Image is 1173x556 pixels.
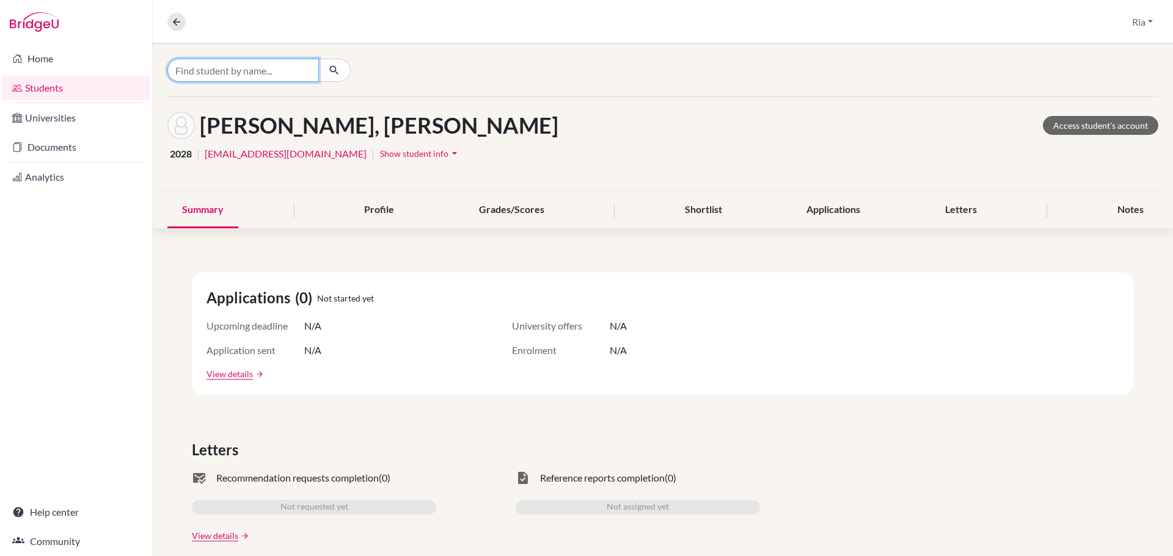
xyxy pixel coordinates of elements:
div: Applications [792,192,875,228]
a: View details [192,529,238,542]
span: Upcoming deadline [206,319,304,333]
span: University offers [512,319,610,333]
span: N/A [304,343,321,358]
span: Reference reports completion [540,471,665,485]
a: Students [2,76,150,100]
div: Notes [1103,192,1158,228]
div: Shortlist [670,192,737,228]
span: Recommendation requests completion [216,471,379,485]
span: | [371,146,375,161]
div: Letters [930,192,992,228]
span: mark_email_read [192,471,206,485]
span: Not requested yet [280,500,348,514]
a: arrow_forward [253,370,264,378]
span: N/A [610,319,627,333]
span: Not assigned yet [607,500,669,514]
button: Show student infoarrow_drop_down [379,144,461,163]
a: View details [206,367,253,380]
span: N/A [304,319,321,333]
a: Help center [2,500,150,524]
a: Universities [2,106,150,130]
span: Applications [206,287,295,309]
a: Documents [2,135,150,159]
a: [EMAIL_ADDRESS][DOMAIN_NAME] [205,146,367,161]
button: Ria [1127,10,1158,34]
span: Enrolment [512,343,610,358]
div: Summary [167,192,238,228]
img: Kayley Helena Wuisan's avatar [167,112,195,139]
span: Application sent [206,343,304,358]
a: Analytics [2,165,150,189]
div: Grades/Scores [464,192,559,228]
span: Letters [192,439,243,461]
i: arrow_drop_down [448,147,461,159]
h1: [PERSON_NAME], [PERSON_NAME] [200,112,558,139]
div: Profile [349,192,409,228]
span: (0) [665,471,676,485]
a: arrow_forward [238,532,249,540]
a: Access student's account [1043,116,1158,135]
span: N/A [610,343,627,358]
span: Show student info [380,148,448,159]
span: (0) [379,471,390,485]
span: 2028 [170,146,192,161]
span: | [197,146,200,161]
span: (0) [295,287,317,309]
span: task [516,471,530,485]
a: Home [2,46,150,71]
span: Not started yet [317,292,374,305]
input: Find student by name... [167,59,319,82]
a: Community [2,529,150,554]
img: Bridge-U [10,12,59,32]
